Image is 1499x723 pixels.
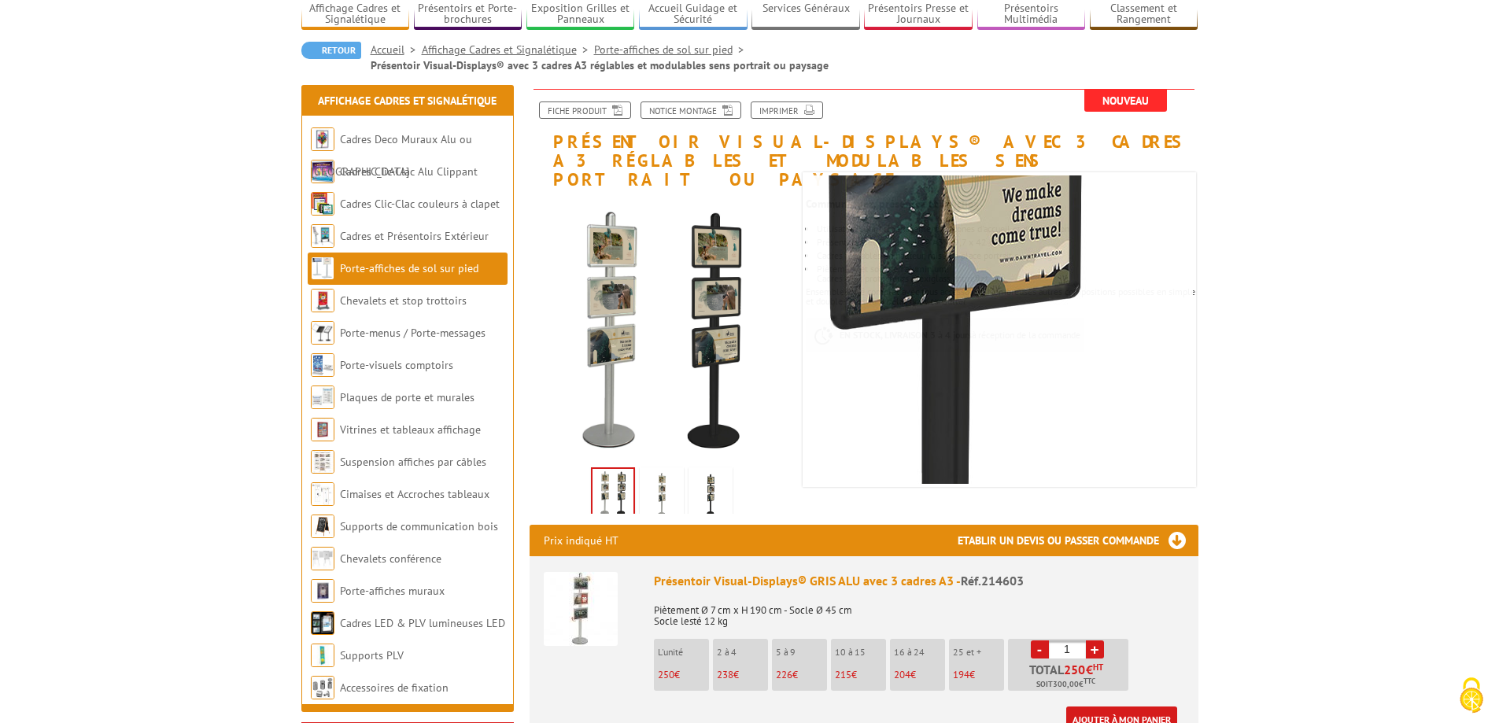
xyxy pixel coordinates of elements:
a: Présentoirs et Porte-brochures [414,2,522,28]
img: Supports PLV [311,644,334,667]
img: Porte-affiches muraux [311,579,334,603]
p: € [835,670,886,681]
h3: Etablir un devis ou passer commande [958,525,1198,556]
p: € [717,670,768,681]
span: 226 [776,668,792,681]
img: Accessoires de fixation [311,676,334,699]
button: Cookies (fenêtre modale) [1444,670,1499,723]
a: Cadres LED & PLV lumineuses LED [340,616,505,630]
img: Porte-menus / Porte-messages [311,321,334,345]
img: Plaques de porte et murales [311,385,334,409]
img: Cookies (fenêtre modale) [1452,676,1491,715]
a: Exposition Grilles et Panneaux [526,2,635,28]
p: 5 à 9 [776,647,827,658]
p: 16 à 24 [894,647,945,658]
a: Cadres Clic-Clac couleurs à clapet [340,197,500,211]
a: Suspension affiches par câbles [340,455,486,469]
p: 10 à 15 [835,647,886,658]
a: Affichage Cadres et Signalétique [318,94,497,108]
p: € [776,670,827,681]
a: Porte-menus / Porte-messages [340,326,486,340]
img: Porte-visuels comptoirs [311,353,334,377]
a: Plaques de porte et murales [340,390,474,404]
p: € [658,670,709,681]
a: Présentoirs Multimédia [977,2,1086,28]
a: Accueil [371,42,422,57]
span: 238 [717,668,733,681]
img: Chevalets et stop trottoirs [311,289,334,312]
span: Réf.214603 [961,573,1024,588]
p: 2 à 4 [717,647,768,658]
p: Prix indiqué HT [544,525,618,556]
a: Retour [301,42,361,59]
a: Supports PLV [340,648,404,662]
img: Présentoir Visual-Displays® GRIS ALU avec 3 cadres A3 [544,572,618,646]
img: presentoir_visual_displays_avec_3_cadres_a3_reglables_et_modulables_sens_portrait_ou_paysage_2146... [643,470,681,519]
span: Nouveau [1084,90,1167,112]
a: Affichage Cadres et Signalétique [422,42,594,57]
a: Porte-affiches de sol sur pied [594,42,750,57]
a: Cadres et Présentoirs Extérieur [340,229,489,243]
span: 300,00 [1053,678,1079,691]
a: Notice Montage [641,101,741,119]
img: Cadres Deco Muraux Alu ou Bois [311,127,334,151]
img: presentoir_visual_displays_avec_3_cadres_a3_reglables_et_modulables_sens_portrait_ou_paysage_2146... [530,197,795,463]
a: Porte-visuels comptoirs [340,358,453,372]
a: Cimaises et Accroches tableaux [340,487,489,501]
span: 250 [1064,663,1086,676]
p: L'unité [658,647,709,658]
a: Chevalets conférence [340,551,441,566]
a: Vitrines et tableaux affichage [340,422,481,437]
img: Cadres et Présentoirs Extérieur [311,224,334,248]
img: Porte-affiches de sol sur pied [311,256,334,280]
img: presentoir_visual_displays_avec_3_cadres_a3_reglables_et_modulables_sens_portrait_ou_paysage_2146... [692,470,729,519]
a: Fiche produit [539,101,631,119]
img: Cimaises et Accroches tableaux [311,482,334,506]
p: Piètement Ø 7 cm x H 190 cm - Socle Ø 45 cm Socle lesté 12 kg [654,594,1184,627]
a: Accueil Guidage et Sécurité [639,2,748,28]
sup: HT [1093,662,1103,673]
a: Porte-affiches muraux [340,584,445,598]
img: Supports de communication bois [311,515,334,538]
a: + [1086,640,1104,658]
a: Porte-affiches de sol sur pied [340,261,478,275]
sup: TTC [1084,677,1095,685]
a: Accessoires de fixation [340,681,449,695]
a: Affichage Cadres et Signalétique [301,2,410,28]
span: € [1086,663,1093,676]
a: Classement et Rangement [1090,2,1198,28]
p: 25 et + [953,647,1004,658]
a: - [1031,640,1049,658]
li: Présentoir Visual-Displays® avec 3 cadres A3 réglables et modulables sens portrait ou paysage [371,57,829,73]
img: Cadres Clic-Clac couleurs à clapet [311,192,334,216]
img: Chevalets conférence [311,547,334,570]
p: € [953,670,1004,681]
img: Vitrines et tableaux affichage [311,418,334,441]
div: Présentoir Visual-Displays® GRIS ALU avec 3 cadres A3 - [654,572,1184,590]
img: Suspension affiches par câbles [311,450,334,474]
p: € [894,670,945,681]
a: Présentoirs Presse et Journaux [864,2,973,28]
span: 194 [953,668,969,681]
h1: Présentoir Visual-Displays® avec 3 cadres A3 réglables et modulables sens portrait ou paysage [518,89,1210,190]
a: Cadres Clic-Clac Alu Clippant [340,164,478,179]
p: Total [1012,663,1128,691]
span: 204 [894,668,910,681]
a: Cadres Deco Muraux Alu ou [GEOGRAPHIC_DATA] [311,132,472,179]
a: Services Généraux [751,2,860,28]
a: Imprimer [751,101,823,119]
img: Cadres LED & PLV lumineuses LED [311,611,334,635]
span: Soit € [1036,678,1095,691]
span: 215 [835,668,851,681]
span: 250 [658,668,674,681]
a: Supports de communication bois [340,519,498,533]
a: Chevalets et stop trottoirs [340,293,467,308]
img: presentoir_visual_displays_avec_3_cadres_a3_reglables_et_modulables_sens_portrait_ou_paysage_2146... [593,469,633,518]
